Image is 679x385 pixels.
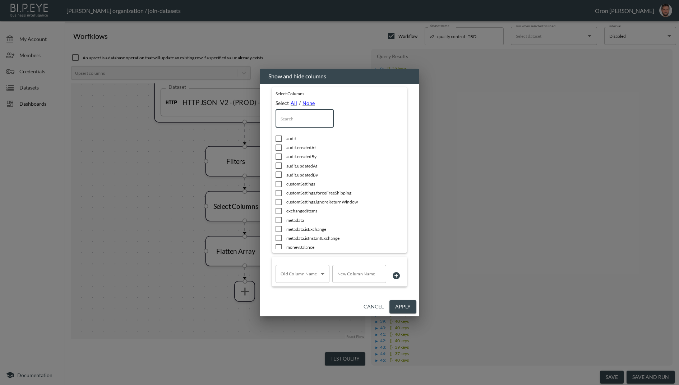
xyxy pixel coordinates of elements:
[260,69,419,84] h2: Show and hide columns
[291,100,297,106] a: All
[286,145,383,151] span: audit.createdAt
[286,235,383,241] span: metadata.isInstantExchange
[286,217,383,223] span: metadata
[389,300,416,313] button: Apply
[286,199,383,205] span: customSettings.ignoreReturnWindow
[286,172,383,178] span: audit.updatedBy
[286,163,383,169] span: audit.updatedAt
[286,244,383,250] span: moneyBalance
[286,190,383,196] span: customSettings.forceFreeShipping
[302,100,315,106] a: None
[286,136,383,142] span: audit
[286,208,383,214] span: exchangedItems
[299,100,301,106] span: /
[276,110,334,128] input: Search
[286,226,383,232] span: metadata.isExchange
[276,100,289,106] span: Select
[276,91,383,96] div: Select Columns
[286,153,383,160] span: audit.createdBy
[286,181,383,187] span: customSettings
[361,300,387,313] button: Cancel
